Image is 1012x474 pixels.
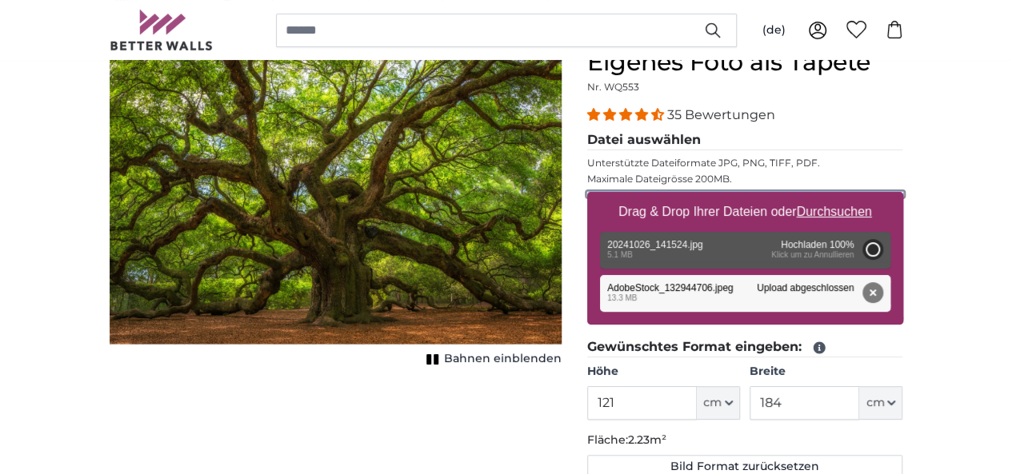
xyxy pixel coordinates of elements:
label: Breite [750,364,902,380]
legend: Gewünschtes Format eingeben: [587,337,903,357]
u: Durchsuchen [796,205,871,218]
span: cm [866,395,884,411]
p: Fläche: [587,432,903,448]
div: 1 of 1 [110,48,562,370]
label: Drag & Drop Ihrer Dateien oder [612,196,878,228]
span: 35 Bewertungen [667,107,775,122]
p: Maximale Dateigrösse 200MB. [587,173,903,185]
button: (de) [750,16,798,45]
legend: Datei auswählen [587,130,903,150]
label: Höhe [587,364,740,380]
button: cm [697,386,740,420]
button: cm [859,386,902,420]
img: Betterwalls [110,10,214,50]
span: cm [703,395,722,411]
button: Bahnen einblenden [422,348,562,370]
span: 4.34 stars [587,107,667,122]
p: Unterstützte Dateiformate JPG, PNG, TIFF, PDF. [587,157,903,169]
img: personalised-photo [110,48,562,345]
span: Nr. WQ553 [587,81,639,93]
span: 2.23m² [628,432,666,447]
span: Bahnen einblenden [444,351,562,367]
h1: Eigenes Foto als Tapete [587,48,903,77]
